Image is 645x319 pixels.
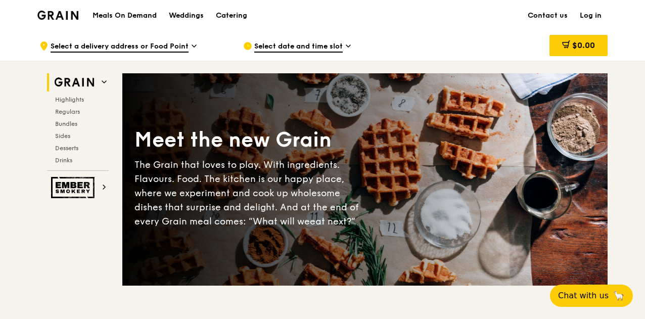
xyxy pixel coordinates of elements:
img: Grain web logo [51,73,98,92]
span: eat next?” [310,216,355,227]
span: Drinks [55,157,72,164]
a: Weddings [163,1,210,31]
div: Catering [216,1,247,31]
span: $0.00 [572,40,595,50]
span: 🦙 [613,290,625,302]
button: Chat with us🦙 [550,285,633,307]
div: Meet the new Grain [134,126,365,154]
span: Chat with us [558,290,609,302]
a: Contact us [522,1,574,31]
h1: Meals On Demand [93,11,157,21]
span: Select a delivery address or Food Point [51,41,189,53]
span: Desserts [55,145,78,152]
a: Log in [574,1,608,31]
a: Catering [210,1,253,31]
div: The Grain that loves to play. With ingredients. Flavours. Food. The kitchen is our happy place, w... [134,158,365,229]
span: Regulars [55,108,80,115]
span: Select date and time slot [254,41,343,53]
img: Ember Smokery web logo [51,177,98,198]
span: Bundles [55,120,77,127]
div: Weddings [169,1,204,31]
span: Sides [55,132,70,140]
img: Grain [37,11,78,20]
span: Highlights [55,96,84,103]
